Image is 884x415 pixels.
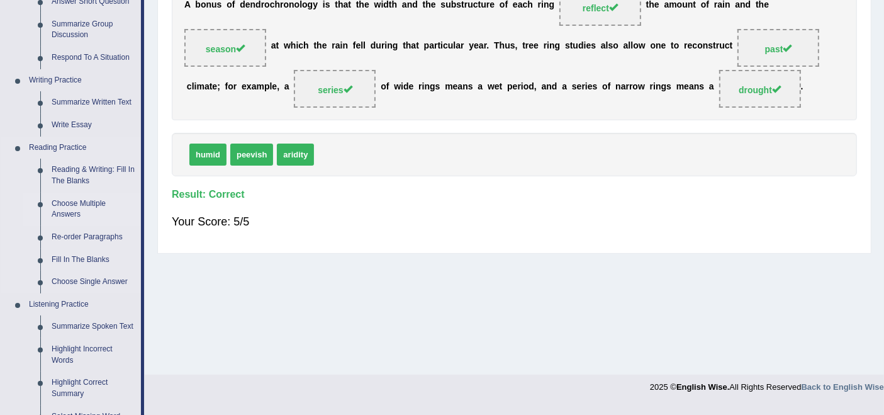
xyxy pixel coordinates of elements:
[335,41,340,51] b: a
[445,82,452,92] b: m
[601,41,606,51] b: a
[593,82,598,92] b: s
[46,338,141,372] a: Highlight Incorrect Words
[671,41,674,51] b: t
[332,41,335,51] b: r
[562,82,567,92] b: a
[708,41,713,51] b: s
[252,82,257,92] b: a
[247,82,252,92] b: x
[440,41,443,51] b: i
[653,82,656,92] b: i
[534,82,537,92] b: ,
[468,82,473,92] b: s
[608,82,611,92] b: f
[272,82,277,92] b: e
[801,82,803,92] b: .
[233,82,237,92] b: r
[684,82,689,92] b: e
[474,41,479,51] b: e
[521,82,523,92] b: i
[189,144,227,166] span: humid
[46,372,141,405] a: Highlight Correct Summary
[552,82,557,92] b: d
[46,249,141,271] a: Fill In The Blanks
[284,82,289,92] b: a
[298,41,303,51] b: c
[585,82,588,92] b: i
[318,85,352,95] span: series
[172,207,857,237] div: Your Score: 5/5
[416,41,419,51] b: t
[583,3,618,13] span: reflect
[194,82,197,92] b: i
[606,41,608,51] b: l
[542,82,547,92] b: a
[513,82,518,92] b: e
[676,382,729,392] strong: English Wise.
[204,82,210,92] b: a
[666,82,671,92] b: s
[403,82,409,92] b: d
[184,29,266,67] span: Drop target
[621,82,626,92] b: a
[457,82,462,92] b: a
[624,41,629,51] b: a
[270,82,272,92] b: l
[206,44,245,54] span: season
[656,41,661,51] b: n
[46,271,141,293] a: Choose Single Answer
[588,82,593,92] b: e
[500,41,505,51] b: h
[46,47,141,69] a: Respond To A Situation
[387,41,393,51] b: n
[381,82,386,92] b: o
[650,375,884,393] div: 2025 © All Rights Reserved
[409,82,414,92] b: e
[264,82,270,92] b: p
[434,41,437,51] b: r
[739,85,781,95] span: drought
[719,70,801,108] span: Drop target
[478,82,483,92] b: a
[633,41,639,51] b: o
[46,193,141,226] a: Choose Multiple Answers
[371,41,376,51] b: d
[386,82,389,92] b: f
[424,41,430,51] b: p
[228,82,233,92] b: o
[316,41,322,51] b: h
[411,41,416,51] b: a
[572,82,577,92] b: s
[257,82,264,92] b: m
[694,82,700,92] b: n
[546,82,552,92] b: n
[608,41,613,51] b: s
[730,41,733,51] b: t
[709,82,714,92] b: a
[529,82,534,92] b: d
[565,41,570,51] b: s
[515,41,518,51] b: ,
[438,41,441,51] b: t
[517,82,520,92] b: r
[230,144,273,166] span: peevish
[46,159,141,192] a: Reading & Writing: Fill In The Blanks
[578,41,584,51] b: d
[651,41,656,51] b: o
[448,41,454,51] b: u
[650,82,653,92] b: r
[322,41,327,51] b: e
[294,70,376,108] span: Drop target
[393,41,398,51] b: g
[494,41,500,51] b: T
[534,41,539,51] b: e
[630,41,633,51] b: l
[303,41,309,51] b: h
[725,41,730,51] b: c
[46,13,141,47] a: Summarize Group Discussion
[46,91,141,114] a: Summarize Written Text
[212,82,217,92] b: e
[684,41,687,51] b: r
[629,41,631,51] b: l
